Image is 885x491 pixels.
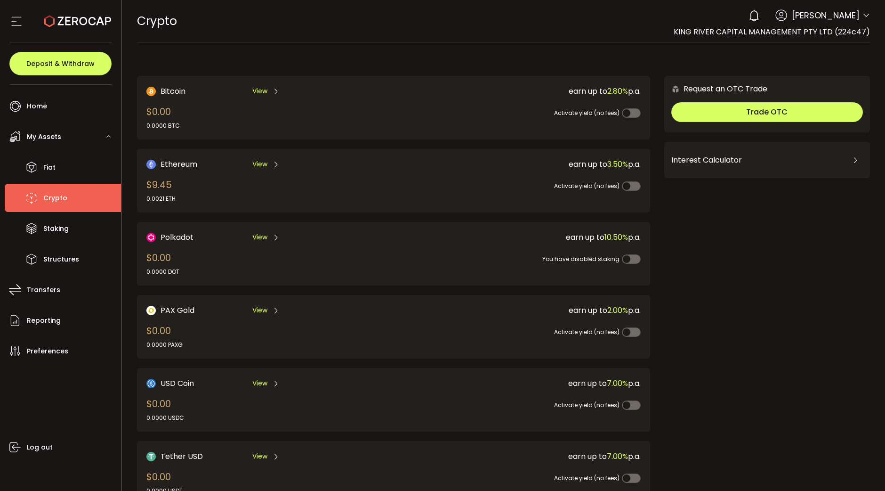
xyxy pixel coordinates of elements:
span: Preferences [27,344,68,358]
div: $0.00 [146,397,184,422]
img: Tether USD [146,452,156,461]
span: Activate yield (no fees) [554,182,619,190]
span: 7.00% [607,378,628,389]
span: Home [27,99,47,113]
button: Deposit & Withdraw [9,52,112,75]
img: PAX Gold [146,306,156,315]
img: USD Coin [146,379,156,388]
div: $0.00 [146,251,179,276]
span: View [252,378,267,388]
span: Tether USD [161,450,203,462]
span: Activate yield (no fees) [554,109,619,117]
span: View [252,451,267,461]
div: 0.0000 BTC [146,122,180,130]
span: 3.50% [607,159,628,170]
span: PAX Gold [161,304,194,316]
div: Request an OTC Trade [664,83,767,95]
img: DOT [146,233,156,242]
span: You have disabled staking [542,255,619,263]
span: 2.80% [607,86,628,97]
span: Deposit & Withdraw [26,60,95,67]
span: [PERSON_NAME] [792,9,860,22]
span: Activate yield (no fees) [554,401,619,409]
div: earn up to p.a. [387,377,641,389]
div: earn up to p.a. [387,304,641,316]
span: KING RIVER CAPITAL MANAGEMENT PTY LTD (224c47) [674,26,870,37]
span: 7.00% [607,451,628,462]
span: Polkadot [161,231,193,243]
div: $0.00 [146,105,180,130]
span: USD Coin [161,377,194,389]
span: Activate yield (no fees) [554,328,619,336]
span: My Assets [27,130,61,144]
span: Staking [43,222,69,236]
span: View [252,86,267,96]
button: Trade OTC [671,102,863,122]
div: earn up to p.a. [387,158,641,170]
div: 0.0000 DOT [146,268,179,276]
div: 0.0000 PAXG [146,341,183,349]
img: Ethereum [146,160,156,169]
span: View [252,232,267,242]
span: View [252,159,267,169]
img: Bitcoin [146,87,156,96]
span: Fiat [43,161,56,174]
div: earn up to p.a. [387,231,641,243]
span: View [252,305,267,315]
span: Log out [27,441,53,454]
span: Bitcoin [161,85,185,97]
iframe: Chat Widget [838,446,885,491]
div: Interest Calculator [671,149,863,172]
span: 10.50% [604,232,628,243]
div: $0.00 [146,324,183,349]
div: $9.45 [146,178,176,203]
span: Trade OTC [746,106,788,117]
img: 6nGpN7MZ9FLuBP83NiajKbTRY4UzlzQtBKtCrLLspmCkSvCZHBKvY3NxgQaT5JnOQREvtQ257bXeeSTueZfAPizblJ+Fe8JwA... [671,85,680,93]
span: Crypto [137,13,177,29]
span: Crypto [43,191,67,205]
div: 0.0000 USDC [146,414,184,422]
span: Transfers [27,283,60,297]
div: earn up to p.a. [387,85,641,97]
span: Ethereum [161,158,197,170]
span: Reporting [27,314,61,327]
span: Structures [43,253,79,266]
span: 2.00% [607,305,628,316]
div: earn up to p.a. [387,450,641,462]
span: Activate yield (no fees) [554,474,619,482]
div: 0.0021 ETH [146,195,176,203]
